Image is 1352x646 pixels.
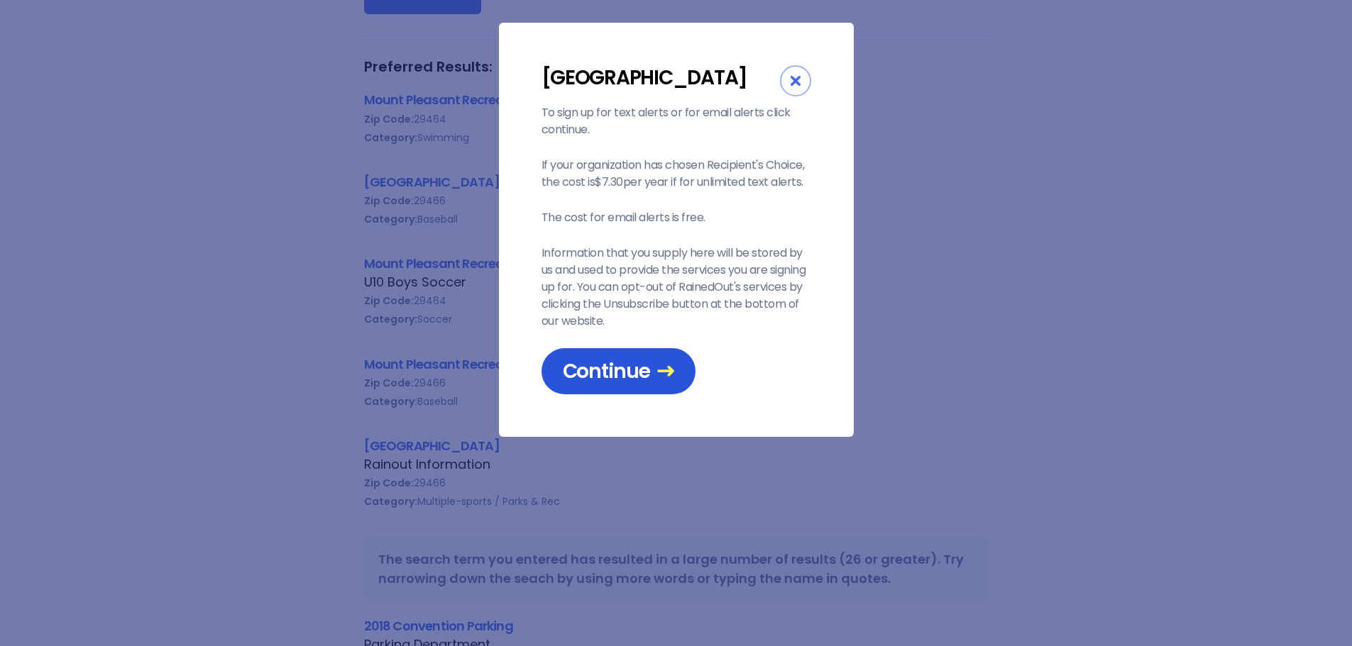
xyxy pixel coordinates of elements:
[542,104,811,138] p: To sign up for text alerts or for email alerts click continue.
[542,157,811,191] p: If your organization has chosen Recipient's Choice, the cost is $7.30 per year if for unlimited t...
[542,65,780,90] div: [GEOGRAPHIC_DATA]
[780,65,811,96] div: Close
[542,245,811,330] p: Information that you supply here will be stored by us and used to provide the services you are si...
[542,209,811,226] p: The cost for email alerts is free.
[563,359,674,384] span: Continue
